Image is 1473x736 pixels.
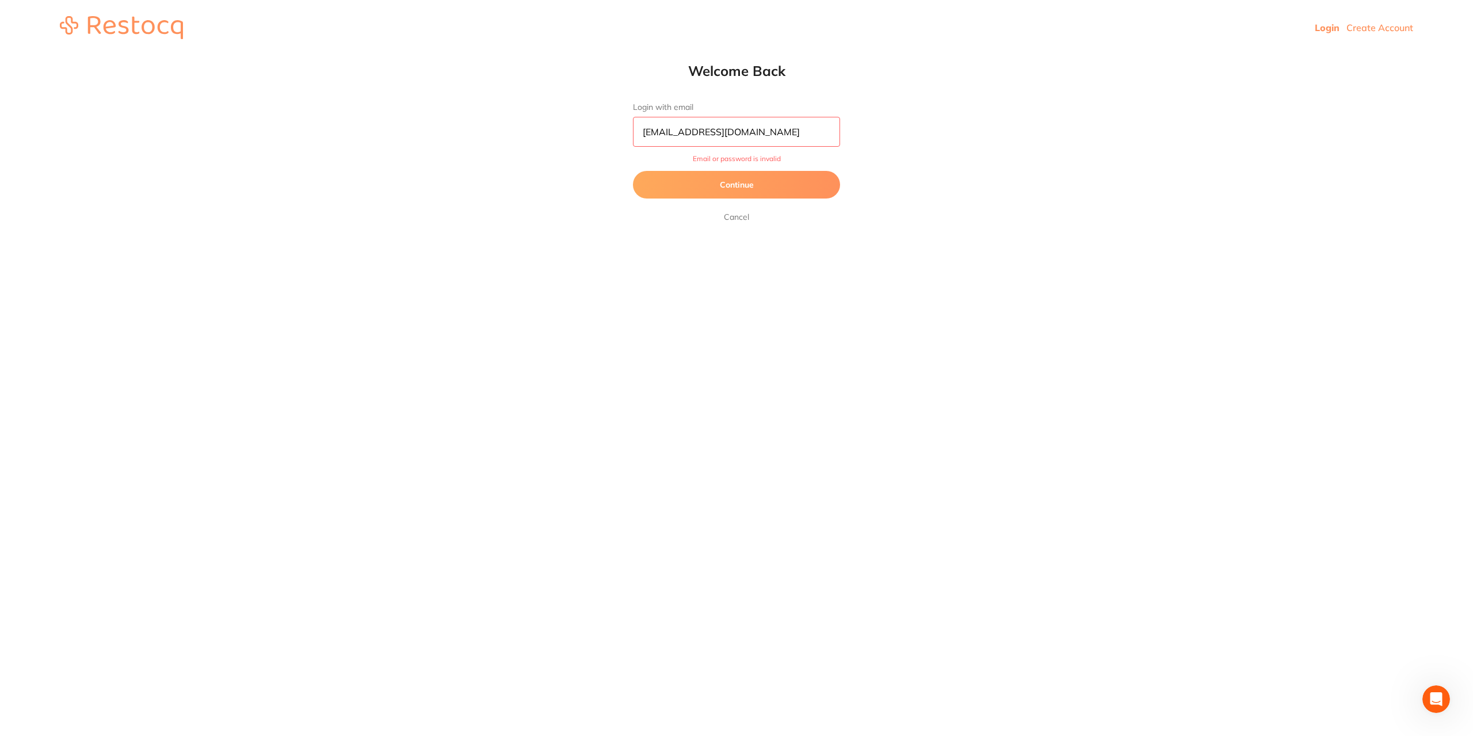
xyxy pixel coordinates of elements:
[60,16,183,39] img: restocq_logo.svg
[1346,22,1413,33] a: Create Account
[633,102,840,112] label: Login with email
[633,155,840,163] span: Email or password is invalid
[1422,685,1450,713] iframe: Intercom live chat
[1315,22,1340,33] a: Login
[633,171,840,199] button: Continue
[722,210,751,224] a: Cancel
[610,62,863,79] h1: Welcome Back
